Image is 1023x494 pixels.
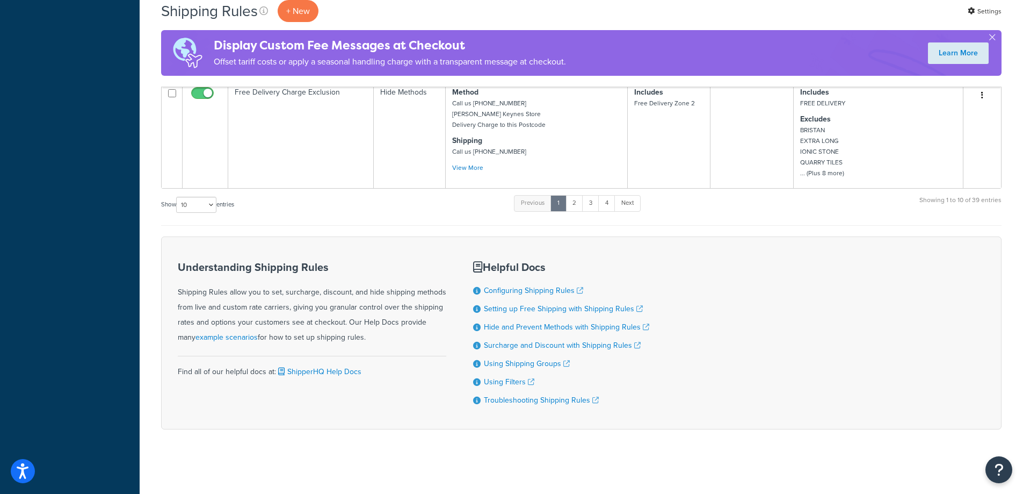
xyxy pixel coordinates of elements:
a: Previous [514,195,552,211]
a: Using Filters [484,376,534,388]
small: Free Delivery Zone 2 [634,98,695,108]
td: Hide Methods [374,82,446,188]
small: FREE DELIVERY [800,98,845,108]
a: Using Shipping Groups [484,358,570,369]
a: Hide and Prevent Methods with Shipping Rules [484,321,649,333]
a: Learn More [928,42,989,64]
h3: Helpful Docs [473,261,649,273]
strong: Excludes [800,113,831,125]
small: Call us [PHONE_NUMBER] [452,147,526,156]
a: Settings [968,4,1002,19]
a: example scenarios [195,332,258,343]
h1: Shipping Rules [161,1,258,22]
p: Offset tariff costs or apply a seasonal handling charge with a transparent message at checkout. [214,54,566,69]
strong: Includes [634,87,663,98]
img: duties-banner-06bc72dcb5fe05cb3f9472aba00be2ae8eb53ab6f0d8bb03d382ba314ac3c341.png [161,30,214,76]
a: Troubleshooting Shipping Rules [484,395,599,406]
a: View More [452,163,483,173]
a: 1 [550,195,567,211]
a: Next [614,195,641,211]
a: Surcharge and Discount with Shipping Rules [484,340,641,351]
h3: Understanding Shipping Rules [178,261,446,273]
a: ShipperHQ Help Docs [276,366,361,377]
div: Find all of our helpful docs at: [178,356,446,380]
a: 4 [598,195,615,211]
h4: Display Custom Fee Messages at Checkout [214,37,566,54]
div: Showing 1 to 10 of 39 entries [919,194,1002,217]
a: Setting up Free Shipping with Shipping Rules [484,303,643,314]
a: 3 [582,195,599,211]
strong: Shipping [452,135,482,146]
label: Show entries [161,197,234,213]
a: 2 [565,195,583,211]
strong: Includes [800,87,829,98]
small: Call us [PHONE_NUMBER] [PERSON_NAME] Keynes Store Delivery Charge to this Postcode [452,98,546,130]
small: BRISTAN EXTRA LONG IONIC STONE QUARRY TILES ... (Plus 8 more) [800,125,844,178]
button: Open Resource Center [985,456,1012,483]
div: Shipping Rules allow you to set, surcharge, discount, and hide shipping methods from live and cus... [178,261,446,345]
td: Free Delivery Charge Exclusion [228,82,374,188]
select: Showentries [176,197,216,213]
a: Configuring Shipping Rules [484,285,583,296]
strong: Method [452,87,478,98]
